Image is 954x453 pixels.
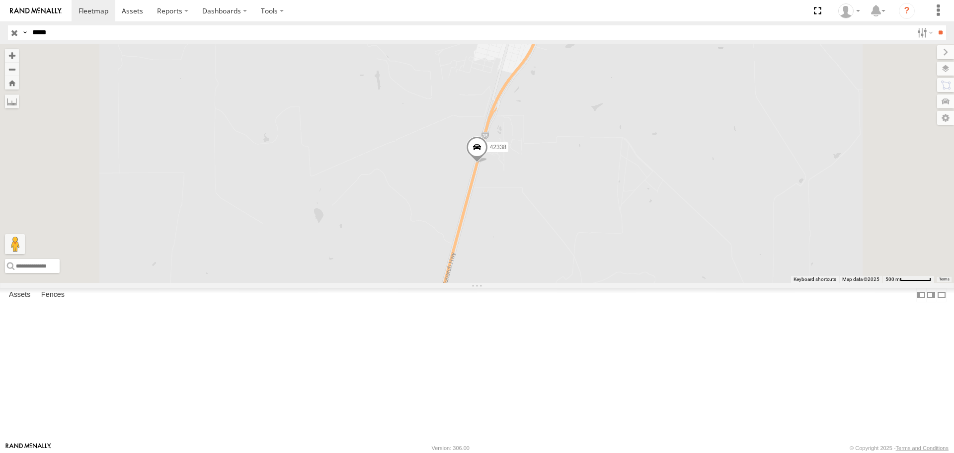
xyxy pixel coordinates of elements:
[5,76,19,90] button: Zoom Home
[21,25,29,40] label: Search Query
[916,288,926,302] label: Dock Summary Table to the Left
[5,94,19,108] label: Measure
[937,288,947,302] label: Hide Summary Table
[835,3,864,18] div: Caseta Laredo TX
[850,445,949,451] div: © Copyright 2025 -
[5,443,51,453] a: Visit our Website
[885,276,900,282] span: 500 m
[432,445,470,451] div: Version: 306.00
[896,445,949,451] a: Terms and Conditions
[926,288,936,302] label: Dock Summary Table to the Right
[10,7,62,14] img: rand-logo.svg
[794,276,836,283] button: Keyboard shortcuts
[36,288,70,302] label: Fences
[5,49,19,62] button: Zoom in
[5,234,25,254] button: Drag Pegman onto the map to open Street View
[899,3,915,19] i: ?
[4,288,35,302] label: Assets
[842,276,879,282] span: Map data ©2025
[882,276,934,283] button: Map Scale: 500 m per 59 pixels
[5,62,19,76] button: Zoom out
[937,111,954,125] label: Map Settings
[490,144,506,151] span: 42338
[913,25,935,40] label: Search Filter Options
[939,277,950,281] a: Terms (opens in new tab)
